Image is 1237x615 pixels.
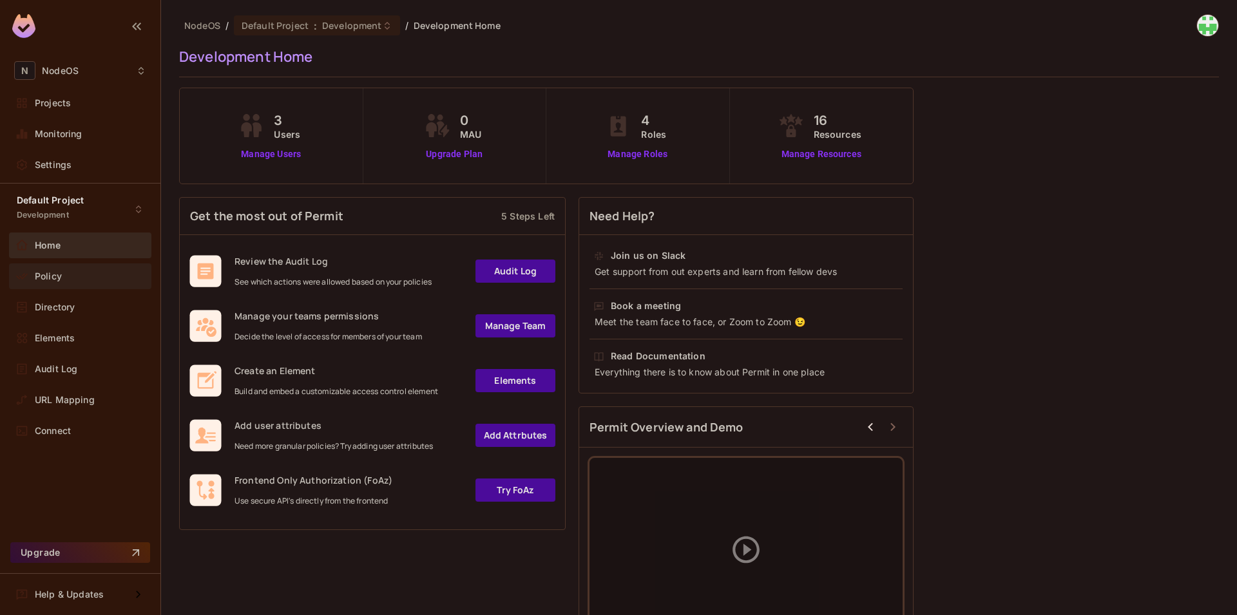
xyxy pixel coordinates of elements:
span: Development [17,210,69,220]
span: Create an Element [235,364,438,377]
span: MAU [460,128,481,141]
span: Home [35,240,61,251]
span: Need more granular policies? Try adding user attributes [235,441,433,451]
span: 4 [641,111,666,130]
div: Get support from out experts and learn from fellow devs [593,265,899,278]
span: : [313,21,318,31]
button: Upgrade [10,542,150,563]
span: Policy [35,271,62,281]
span: Build and embed a customizable access control element [235,386,438,397]
span: Permit Overview and Demo [590,419,743,435]
span: Projects [35,98,71,108]
span: Decide the level of access for members of your team [235,332,422,342]
span: Elements [35,333,75,343]
span: Review the Audit Log [235,255,432,267]
span: Get the most out of Permit [190,208,343,224]
span: Settings [35,160,72,170]
div: Read Documentation [611,350,705,363]
span: Default Project [242,19,309,32]
span: the active workspace [184,19,220,32]
div: 5 Steps Left [501,210,555,222]
span: See which actions were allowed based on your policies [235,277,432,287]
span: 16 [814,111,861,130]
span: 3 [274,111,300,130]
span: Development [322,19,381,32]
span: URL Mapping [35,395,95,405]
span: Help & Updates [35,589,104,600]
img: SReyMgAAAABJRU5ErkJggg== [12,14,35,38]
span: Users [274,128,300,141]
a: Upgrade Plan [421,147,488,161]
li: / [225,19,229,32]
a: Manage Resources [775,147,868,161]
span: Workspace: NodeOS [42,66,79,76]
div: Meet the team face to face, or Zoom to Zoom 😉 [593,316,899,328]
div: Everything there is to know about Permit in one place [593,366,899,379]
span: Directory [35,302,75,312]
span: Roles [641,128,666,141]
span: Audit Log [35,364,77,374]
span: Resources [814,128,861,141]
span: Frontend Only Authorization (FoAz) [235,474,392,486]
span: Manage your teams permissions [235,310,422,322]
div: Join us on Slack [611,249,686,262]
li: / [405,19,408,32]
a: Try FoAz [475,478,555,502]
img: tanishq@quantegies.com [1197,15,1218,36]
span: 0 [460,111,481,130]
div: Book a meeting [611,299,681,312]
span: Add user attributes [235,419,433,431]
span: Use secure API's directly from the frontend [235,496,392,506]
a: Elements [475,369,555,392]
span: Need Help? [590,208,655,224]
div: Development Home [179,47,1213,66]
span: N [14,61,35,80]
a: Manage Roles [602,147,673,161]
span: Connect [35,426,71,436]
span: Development Home [414,19,501,32]
a: Manage Team [475,314,555,337]
span: Monitoring [35,129,82,139]
a: Audit Log [475,260,555,283]
a: Add Attrbutes [475,424,555,447]
a: Manage Users [235,147,307,161]
span: Default Project [17,195,84,205]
